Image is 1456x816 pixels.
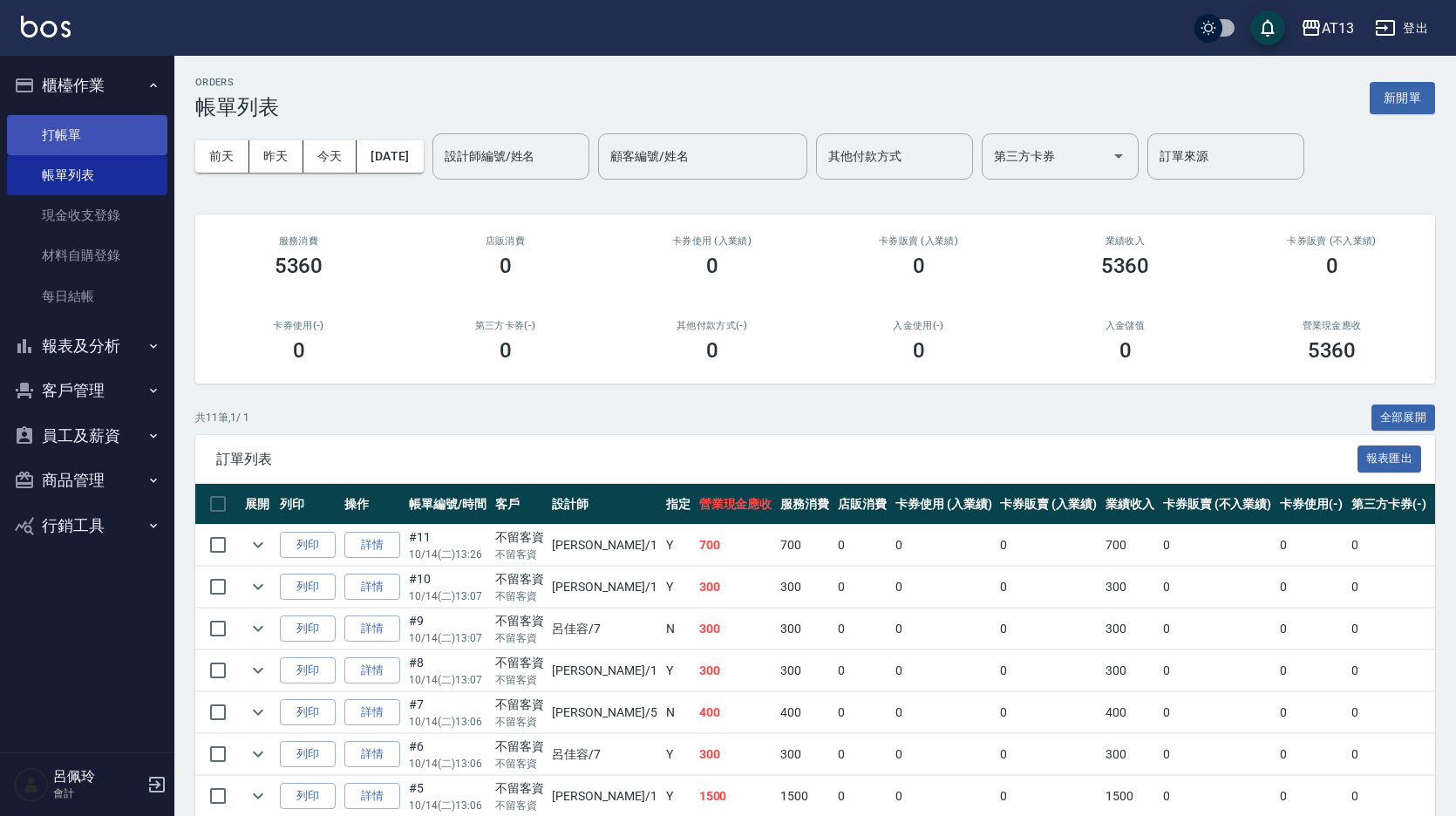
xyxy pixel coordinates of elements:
td: 0 [1276,567,1347,608]
h3: 服務消費 [216,235,381,247]
h5: 呂佩玲 [53,768,142,785]
td: 0 [891,650,997,691]
p: 不留客資 [495,798,544,813]
td: 300 [695,609,777,649]
button: expand row [245,699,271,725]
a: 新開單 [1370,89,1435,105]
td: #11 [405,525,491,566]
button: 客戶管理 [7,368,167,413]
button: 報表及分析 [7,323,167,369]
td: 0 [996,650,1101,691]
th: 卡券販賣 (不入業績) [1159,484,1276,525]
h2: 卡券使用(-) [216,320,381,331]
p: 10/14 (二) 13:07 [409,672,486,688]
a: 詳情 [344,615,400,643]
button: expand row [245,741,271,767]
td: #10 [405,567,491,608]
td: 0 [1347,692,1431,733]
h2: 入金使用(-) [836,320,1001,331]
div: 不留客資 [495,570,544,588]
button: expand row [245,532,271,558]
td: 0 [1276,692,1347,733]
td: 0 [1159,567,1276,608]
td: 0 [996,525,1101,566]
h3: 0 [913,254,925,278]
h3: 0 [500,254,512,278]
td: 0 [1276,734,1347,775]
img: Person [14,767,49,802]
h2: 卡券販賣 (不入業績) [1249,235,1414,247]
p: 10/14 (二) 13:06 [409,756,486,772]
button: 登出 [1368,12,1435,44]
td: 300 [695,650,777,691]
button: 列印 [280,783,336,810]
button: 列印 [280,657,336,684]
td: 300 [1101,650,1159,691]
th: 帳單編號/時間 [405,484,491,525]
div: 不留客資 [495,612,544,630]
button: 昨天 [249,140,303,173]
button: 全部展開 [1371,405,1436,432]
h3: 0 [706,254,718,278]
th: 卡券使用(-) [1276,484,1347,525]
button: 列印 [280,574,336,601]
button: 前天 [195,140,249,173]
td: [PERSON_NAME] /1 [548,525,661,566]
h2: 店販消費 [423,235,588,247]
td: 300 [1101,567,1159,608]
button: 櫃檯作業 [7,63,167,108]
td: [PERSON_NAME] /1 [548,650,661,691]
th: 指定 [662,484,695,525]
div: 不留客資 [495,696,544,714]
p: 10/14 (二) 13:06 [409,714,486,730]
td: 0 [1347,525,1431,566]
button: 列印 [280,741,336,768]
th: 展開 [241,484,276,525]
button: AT13 [1294,10,1361,46]
h3: 5360 [275,254,323,278]
td: [PERSON_NAME] /5 [548,692,661,733]
a: 打帳單 [7,115,167,155]
td: N [662,609,695,649]
td: 300 [1101,734,1159,775]
button: save [1250,10,1285,45]
button: 列印 [280,615,336,643]
th: 卡券販賣 (入業績) [996,484,1101,525]
a: 材料自購登錄 [7,235,167,275]
p: 不留客資 [495,756,544,772]
p: 不留客資 [495,714,544,730]
a: 每日結帳 [7,276,167,316]
p: 共 11 筆, 1 / 1 [195,410,249,425]
td: 0 [833,525,891,566]
div: 不留客資 [495,654,544,672]
td: 0 [1159,692,1276,733]
td: #7 [405,692,491,733]
h2: 業績收入 [1043,235,1208,247]
td: 700 [1101,525,1159,566]
td: 0 [1276,650,1347,691]
td: 0 [996,692,1101,733]
td: 0 [833,734,891,775]
td: 0 [1347,567,1431,608]
button: 新開單 [1370,82,1435,114]
button: expand row [245,574,271,600]
h3: 0 [1326,254,1338,278]
td: Y [662,567,695,608]
th: 列印 [276,484,340,525]
img: Logo [21,16,71,37]
h3: 5360 [1308,338,1357,363]
td: 400 [776,692,833,733]
button: expand row [245,615,271,642]
td: 0 [1276,609,1347,649]
td: #6 [405,734,491,775]
h2: 其他付款方式(-) [629,320,794,331]
h2: 卡券使用 (入業績) [629,235,794,247]
p: 10/14 (二) 13:07 [409,630,486,646]
button: 報表匯出 [1357,445,1422,473]
h2: 卡券販賣 (入業績) [836,235,1001,247]
td: 0 [833,609,891,649]
h2: 第三方卡券(-) [423,320,588,331]
th: 服務消費 [776,484,833,525]
div: AT13 [1322,17,1354,39]
th: 客戶 [491,484,548,525]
